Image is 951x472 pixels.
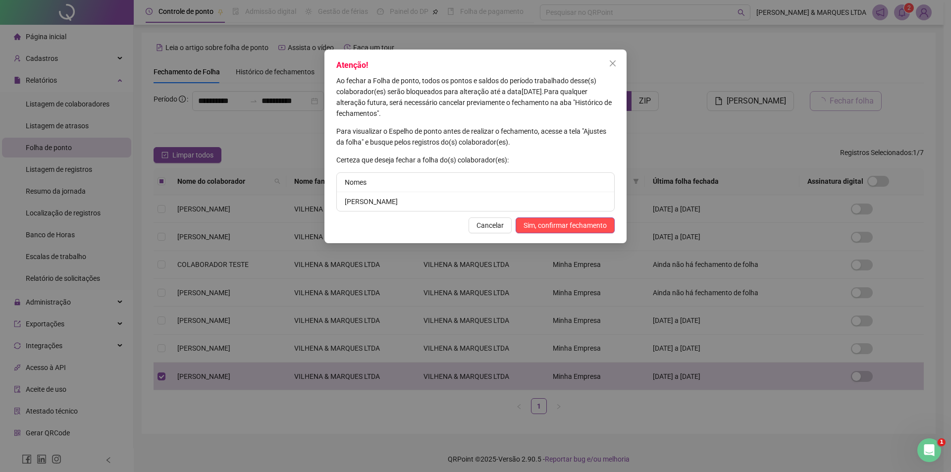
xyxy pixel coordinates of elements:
[938,438,946,446] span: 1
[336,88,612,117] span: Para qualquer alteração futura, será necessário cancelar previamente o fechamento na aba "Históri...
[336,60,368,70] span: Atenção!
[336,75,615,119] p: [DATE] .
[469,217,512,233] button: Cancelar
[476,220,504,231] span: Cancelar
[524,220,607,231] span: Sim, confirmar fechamento
[336,156,509,164] span: Certeza que deseja fechar a folha do(s) colaborador(es):
[336,127,606,146] span: Para visualizar o Espelho de ponto antes de realizar o fechamento, acesse a tela "Ajustes da folh...
[516,217,615,233] button: Sim, confirmar fechamento
[917,438,941,462] iframe: Intercom live chat
[609,59,617,67] span: close
[336,77,596,96] span: Ao fechar a Folha de ponto, todos os pontos e saldos do período trabalhado desse(s) colaborador(e...
[345,178,367,186] span: Nomes
[337,192,614,211] li: [PERSON_NAME]
[605,55,621,71] button: Close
